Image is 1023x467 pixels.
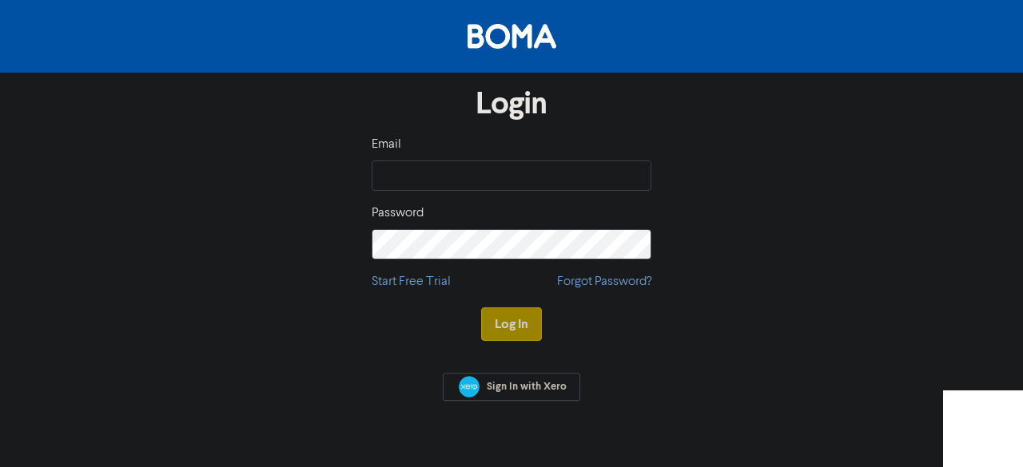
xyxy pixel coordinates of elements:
[372,85,651,122] h1: Login
[487,379,567,394] span: Sign In with Xero
[557,272,651,291] a: Forgot Password?
[372,204,424,223] label: Password
[459,376,480,398] img: Xero logo
[372,135,401,154] label: Email
[468,24,556,49] img: BOMA Logo
[943,390,1023,467] iframe: Chat Widget
[372,272,451,291] a: Start Free Trial
[481,307,542,341] button: Log In
[443,373,580,401] a: Sign In with Xero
